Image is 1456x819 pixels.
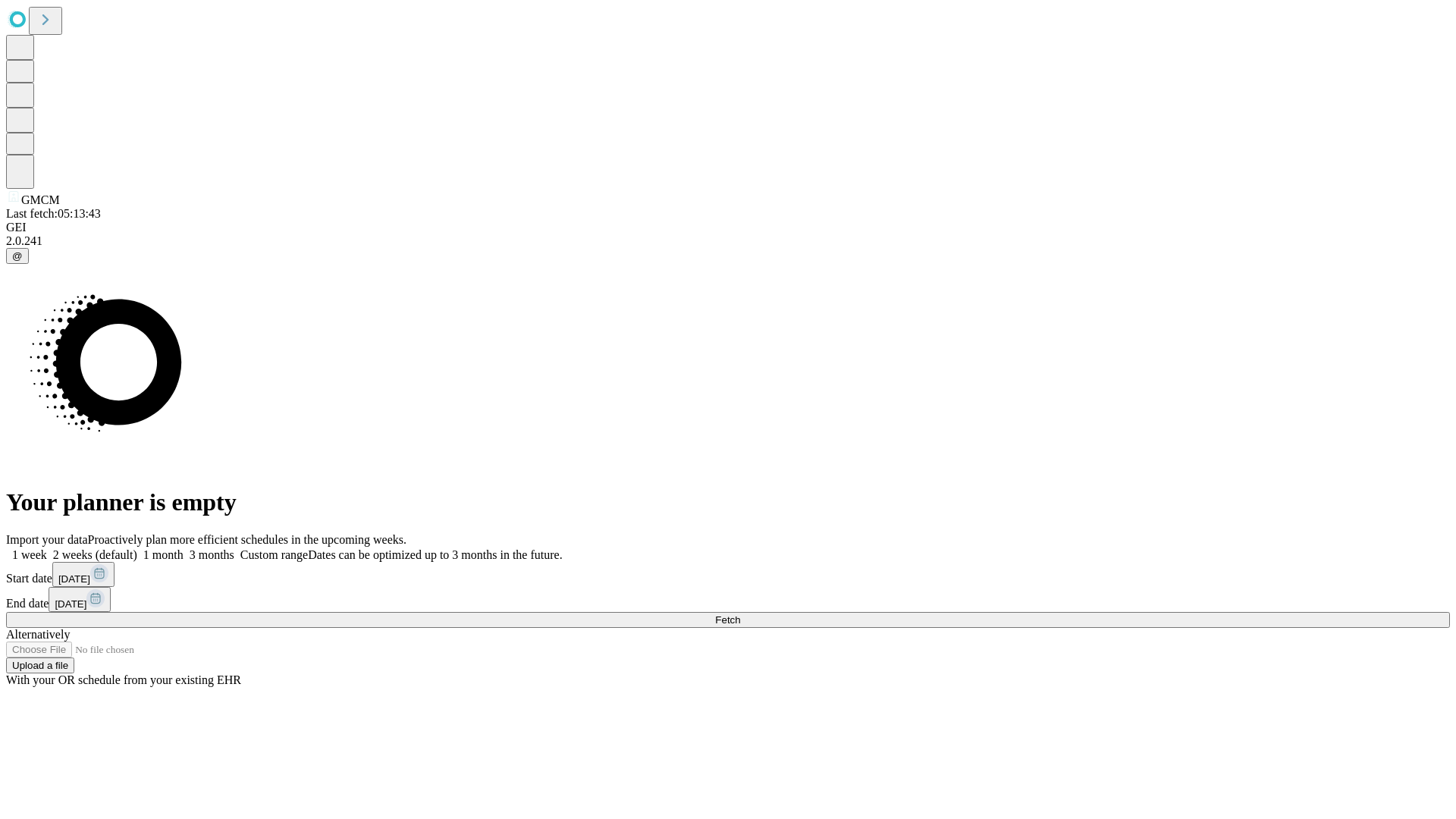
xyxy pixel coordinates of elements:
[6,657,74,673] button: Upload a file
[6,673,241,686] span: With your OR schedule from your existing EHR
[6,234,1450,248] div: 2.0.241
[6,533,88,546] span: Import your data
[143,548,184,561] span: 1 month
[21,193,60,206] span: GMCM
[6,221,1450,234] div: GEI
[6,248,29,264] button: @
[58,573,90,585] span: [DATE]
[49,587,111,612] button: [DATE]
[53,548,137,561] span: 2 weeks (default)
[6,628,70,641] span: Alternatively
[6,488,1450,516] h1: Your planner is empty
[240,548,308,561] span: Custom range
[55,598,86,610] span: [DATE]
[308,548,562,561] span: Dates can be optimized up to 3 months in the future.
[6,562,1450,587] div: Start date
[6,207,101,220] span: Last fetch: 05:13:43
[52,562,115,587] button: [DATE]
[6,587,1450,612] div: End date
[88,533,406,546] span: Proactively plan more efficient schedules in the upcoming weeks.
[6,612,1450,628] button: Fetch
[715,614,740,626] span: Fetch
[190,548,234,561] span: 3 months
[12,548,47,561] span: 1 week
[12,250,23,262] span: @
